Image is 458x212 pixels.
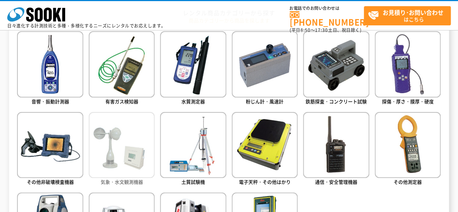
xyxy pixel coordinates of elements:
[232,112,298,178] img: 電子天秤・その他はかり
[382,98,434,105] span: 探傷・厚さ・膜厚・硬度
[160,112,226,187] a: 土質試験機
[181,98,205,105] span: 水質測定器
[315,27,328,33] span: 17:30
[17,112,83,187] a: その他非破壊検査機器
[303,112,369,187] a: 通信・安全管理機器
[303,112,369,178] img: 通信・安全管理機器
[17,31,83,106] a: 音響・振動計測器
[232,31,298,97] img: 粉じん計・風速計
[27,178,74,185] span: その他非破壊検査機器
[31,98,69,105] span: 音響・振動計測器
[375,31,441,106] a: 探傷・厚さ・膜厚・硬度
[7,24,166,28] p: 日々進化する計測技術と多種・多様化するニーズにレンタルでお応えします。
[105,98,138,105] span: 有害ガス検知器
[232,31,298,106] a: 粉じん計・風速計
[239,178,291,185] span: 電子天秤・その他はかり
[364,6,451,25] a: お見積り･お問い合わせはこちら
[306,98,367,105] span: 鉄筋探査・コンクリート試験
[160,112,226,178] img: 土質試験機
[383,8,444,17] strong: お見積り･お問い合わせ
[315,178,357,185] span: 通信・安全管理機器
[160,31,226,97] img: 水質測定器
[303,31,369,97] img: 鉄筋探査・コンクリート試験
[89,31,155,106] a: 有害ガス検知器
[17,31,83,97] img: 音響・振動計測器
[101,178,143,185] span: 気象・水文観測機器
[290,6,364,11] span: お電話でのお問い合わせは
[89,112,155,178] img: 気象・水文観測機器
[89,31,155,97] img: 有害ガス検知器
[181,178,205,185] span: 土質試験機
[290,11,364,26] a: [PHONE_NUMBER]
[303,31,369,106] a: 鉄筋探査・コンクリート試験
[368,7,450,25] span: はこちら
[394,178,422,185] span: その他測定器
[246,98,283,105] span: 粉じん計・風速計
[375,31,441,97] img: 探傷・厚さ・膜厚・硬度
[290,27,361,33] span: (平日 ～ 土日、祝日除く)
[375,112,441,178] img: その他測定器
[17,112,83,178] img: その他非破壊検査機器
[301,27,311,33] span: 8:50
[232,112,298,187] a: 電子天秤・その他はかり
[160,31,226,106] a: 水質測定器
[375,112,441,187] a: その他測定器
[89,112,155,187] a: 気象・水文観測機器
